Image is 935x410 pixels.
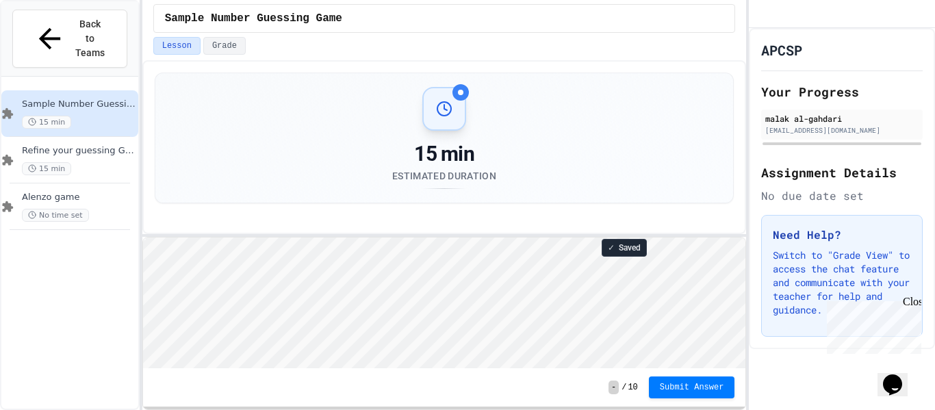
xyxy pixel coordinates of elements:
[609,381,619,394] span: -
[22,99,136,110] span: Sample Number Guessing Game
[649,376,735,398] button: Submit Answer
[74,17,106,60] span: Back to Teams
[5,5,94,87] div: Chat with us now!Close
[773,248,911,317] p: Switch to "Grade View" to access the chat feature and communicate with your teacher for help and ...
[622,382,626,393] span: /
[878,355,921,396] iframe: chat widget
[765,125,919,136] div: [EMAIL_ADDRESS][DOMAIN_NAME]
[143,238,746,368] iframe: Snap! Programming Environment
[773,227,911,243] h3: Need Help?
[22,116,71,129] span: 15 min
[12,10,127,68] button: Back to Teams
[165,10,342,27] span: Sample Number Guessing Game
[619,242,641,253] span: Saved
[22,145,136,157] span: Refine your guessing Game
[821,296,921,354] iframe: chat widget
[761,188,923,204] div: No due date set
[628,382,637,393] span: 10
[392,169,496,183] div: Estimated Duration
[22,192,136,203] span: Alenzo game
[153,37,201,55] button: Lesson
[761,40,802,60] h1: APCSP
[660,382,724,393] span: Submit Answer
[203,37,246,55] button: Grade
[392,142,496,166] div: 15 min
[608,242,615,253] span: ✓
[761,163,923,182] h2: Assignment Details
[22,209,89,222] span: No time set
[765,112,919,125] div: malak al-gahdari
[761,82,923,101] h2: Your Progress
[22,162,71,175] span: 15 min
